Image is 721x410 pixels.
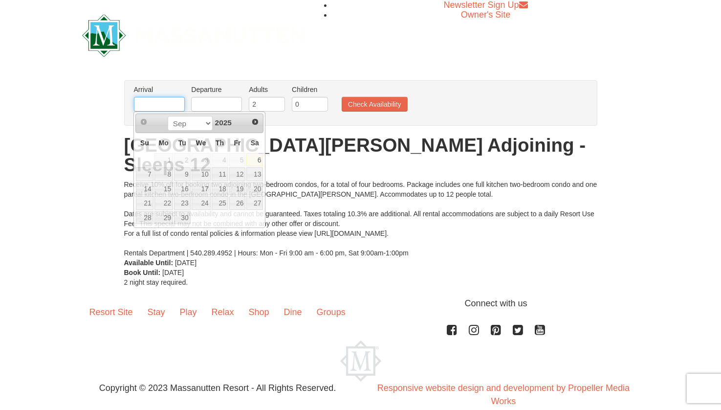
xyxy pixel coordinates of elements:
[229,167,246,181] a: 12
[251,139,259,147] span: Saturday
[377,383,630,406] a: Responsive website design and development by Propeller Media Works
[246,196,263,210] td: available
[246,182,263,196] a: 20
[192,182,211,196] a: 17
[124,269,161,276] strong: Book Until:
[229,196,246,210] td: available
[340,341,381,382] img: Massanutten Resort Logo
[135,196,153,210] td: available
[154,182,174,196] td: available
[249,115,262,129] a: Next
[215,118,232,127] span: 2025
[154,210,174,225] td: available
[154,153,174,167] td: unAvailable
[174,182,191,196] td: available
[211,153,229,167] td: unAvailable
[82,23,306,46] a: Massanutten Resort
[212,182,228,196] a: 18
[309,297,353,327] a: Groups
[246,167,263,181] a: 13
[229,196,246,210] a: 26
[154,167,173,181] a: 8
[204,297,241,327] a: Relax
[154,167,174,182] td: available
[140,118,148,126] span: Prev
[174,210,191,225] td: available
[136,196,153,210] a: 21
[191,167,211,182] td: available
[241,297,277,327] a: Shop
[136,182,153,196] a: 14
[75,382,361,395] p: Copyright © 2023 Massanutten Resort - All Rights Reserved.
[212,167,228,181] a: 11
[124,180,597,258] div: Receive 10% off for booking two adjoining two-bedroom condos, for a total of four bedrooms. Packa...
[135,182,153,196] td: available
[178,139,186,147] span: Tuesday
[162,269,184,276] span: [DATE]
[82,297,639,310] p: Connect with us
[154,196,173,210] a: 22
[246,153,263,167] td: available
[136,211,153,225] a: 28
[174,167,191,181] a: 9
[154,182,173,196] a: 15
[140,297,173,327] a: Stay
[192,196,211,210] a: 24
[246,182,263,196] td: available
[174,196,191,210] td: available
[229,182,246,196] a: 19
[246,167,263,182] td: available
[82,14,306,57] img: Massanutten Resort Logo
[137,115,151,129] a: Prev
[154,196,174,210] td: available
[134,85,185,94] label: Arrival
[229,153,246,167] span: 5
[174,167,191,182] td: available
[174,211,191,225] a: 30
[191,196,211,210] td: available
[136,167,153,181] a: 7
[124,136,597,175] h1: [GEOGRAPHIC_DATA][PERSON_NAME] Adjoining - Sleeps 12
[174,182,191,196] a: 16
[196,139,206,147] span: Wednesday
[154,153,173,167] span: 1
[277,297,309,327] a: Dine
[211,167,229,182] td: available
[342,97,408,112] button: Check Availability
[135,210,153,225] td: available
[191,153,211,167] td: unAvailable
[135,167,153,182] td: available
[229,167,246,182] td: available
[212,196,228,210] a: 25
[192,153,211,167] span: 3
[216,139,224,147] span: Thursday
[249,85,285,94] label: Adults
[292,85,328,94] label: Children
[211,196,229,210] td: available
[124,259,174,267] strong: Available Until:
[175,259,197,267] span: [DATE]
[191,182,211,196] td: available
[82,297,140,327] a: Resort Site
[174,153,191,167] td: unAvailable
[211,182,229,196] td: available
[140,139,149,147] span: Sunday
[124,278,188,286] span: 2 night stay required.
[159,139,169,147] span: Monday
[461,10,510,20] a: Owner's Site
[229,182,246,196] td: available
[174,196,191,210] a: 23
[246,153,263,167] a: 6
[174,153,191,167] span: 2
[173,297,204,327] a: Play
[212,153,228,167] span: 4
[234,139,240,147] span: Friday
[251,118,259,126] span: Next
[246,196,263,210] a: 27
[191,85,242,94] label: Departure
[192,167,211,181] a: 10
[229,153,246,167] td: unAvailable
[154,211,173,225] a: 29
